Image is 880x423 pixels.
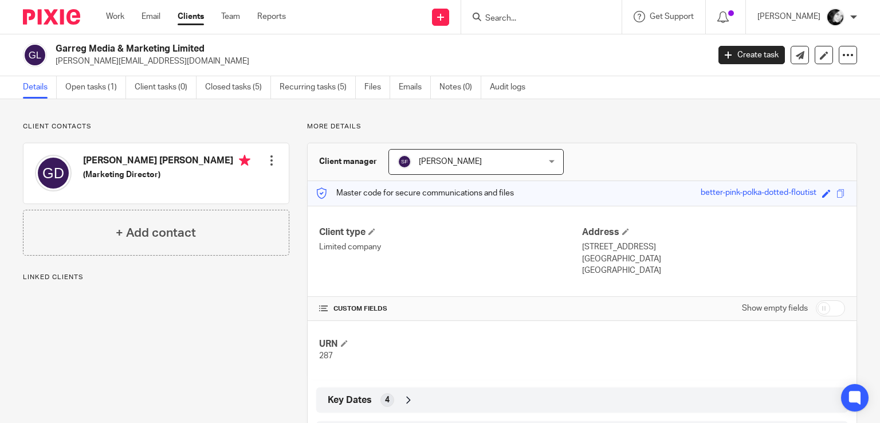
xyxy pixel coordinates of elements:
[718,46,785,64] a: Create task
[826,8,844,26] img: Screenshot_20210707-064720_Facebook.jpg
[419,158,482,166] span: [PERSON_NAME]
[142,11,160,22] a: Email
[582,265,845,276] p: [GEOGRAPHIC_DATA]
[319,226,582,238] h4: Client type
[178,11,204,22] a: Clients
[364,76,390,99] a: Files
[582,253,845,265] p: [GEOGRAPHIC_DATA]
[439,76,481,99] a: Notes (0)
[319,304,582,314] h4: CUSTOM FIELDS
[23,273,289,282] p: Linked clients
[328,394,372,406] span: Key Dates
[23,9,80,25] img: Pixie
[490,76,534,99] a: Audit logs
[56,56,701,67] p: [PERSON_NAME][EMAIL_ADDRESS][DOMAIN_NAME]
[307,122,857,131] p: More details
[23,43,47,67] img: svg%3E
[742,303,808,314] label: Show empty fields
[65,76,126,99] a: Open tasks (1)
[23,122,289,131] p: Client contacts
[319,156,377,167] h3: Client manager
[484,14,587,24] input: Search
[280,76,356,99] a: Recurring tasks (5)
[582,226,845,238] h4: Address
[23,76,57,99] a: Details
[239,155,250,166] i: Primary
[83,169,250,181] h5: (Marketing Director)
[257,11,286,22] a: Reports
[116,224,196,242] h4: + Add contact
[650,13,694,21] span: Get Support
[701,187,816,200] div: better-pink-polka-dotted-floutist
[83,155,250,169] h4: [PERSON_NAME] [PERSON_NAME]
[582,241,845,253] p: [STREET_ADDRESS]
[205,76,271,99] a: Closed tasks (5)
[135,76,197,99] a: Client tasks (0)
[757,11,820,22] p: [PERSON_NAME]
[319,352,333,360] span: 287
[398,155,411,169] img: svg%3E
[106,11,124,22] a: Work
[319,241,582,253] p: Limited company
[316,187,514,199] p: Master code for secure communications and files
[319,338,582,350] h4: URN
[385,394,390,406] span: 4
[399,76,431,99] a: Emails
[56,43,572,55] h2: Garreg Media & Marketing Limited
[35,155,72,191] img: svg%3E
[221,11,240,22] a: Team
